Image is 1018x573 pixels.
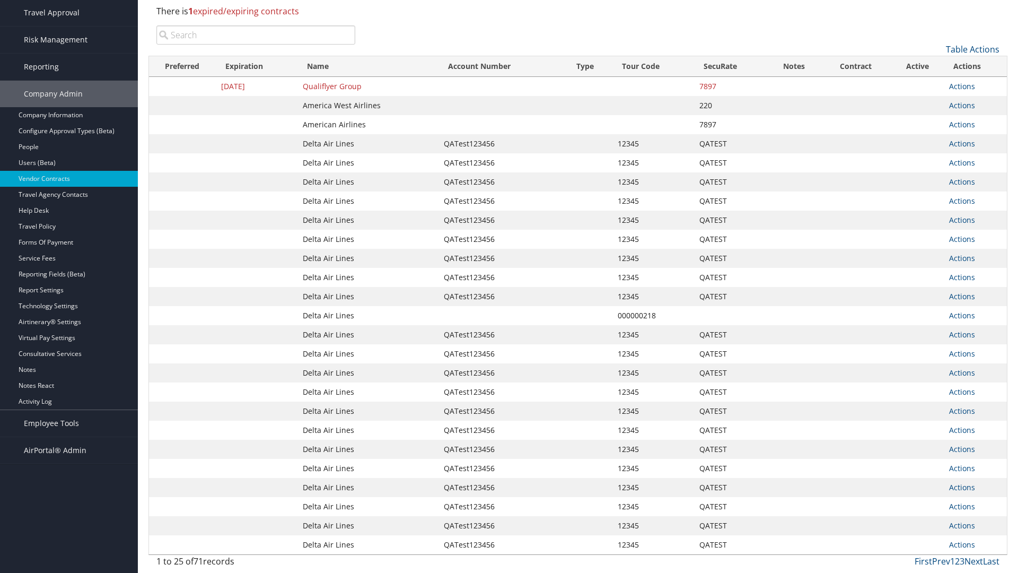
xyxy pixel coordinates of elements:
[694,440,768,459] td: QATEST
[438,134,567,153] td: QATest123456
[297,383,438,402] td: Delta Air Lines
[768,56,820,77] th: Notes: activate to sort column ascending
[297,421,438,440] td: Delta Air Lines
[949,540,975,550] a: Actions
[949,196,975,206] a: Actions
[438,497,567,516] td: QATest123456
[949,253,975,263] a: Actions
[438,535,567,554] td: QATest123456
[438,249,567,268] td: QATest123456
[694,230,768,249] td: QATEST
[612,268,694,287] td: 12345
[156,25,355,45] input: Search
[964,555,983,567] a: Next
[612,249,694,268] td: 12345
[949,158,975,168] a: Actions
[297,96,438,115] td: America West Airlines
[612,134,694,153] td: 12345
[949,387,975,397] a: Actions
[946,44,999,55] a: Table Actions
[694,459,768,478] td: QATEST
[216,56,297,77] th: Expiration: activate to sort column descending
[438,172,567,192] td: QATest123456
[949,349,975,359] a: Actions
[297,192,438,211] td: Delta Air Lines
[438,325,567,344] td: QATest123456
[694,249,768,268] td: QATEST
[694,115,768,134] td: 7897
[612,440,694,459] td: 12345
[438,440,567,459] td: QATest123456
[694,535,768,554] td: QATEST
[949,272,975,282] a: Actions
[297,497,438,516] td: Delta Air Lines
[949,291,975,301] a: Actions
[24,81,83,107] span: Company Admin
[955,555,960,567] a: 2
[949,215,975,225] a: Actions
[694,211,768,230] td: QATEST
[438,421,567,440] td: QATest123456
[438,363,567,383] td: QATest123456
[694,516,768,535] td: QATEST
[949,100,975,110] a: Actions
[438,230,567,249] td: QATest123456
[438,287,567,306] td: QATest123456
[820,56,891,77] th: Contract: activate to sort column ascending
[949,329,975,340] a: Actions
[612,383,694,402] td: 12345
[694,421,768,440] td: QATEST
[891,56,943,77] th: Active: activate to sort column ascending
[694,325,768,344] td: QATEST
[297,363,438,383] td: Delta Air Lines
[694,77,768,96] td: 7897
[694,172,768,192] td: QATEST
[694,268,768,287] td: QATEST
[960,555,964,567] a: 3
[297,211,438,230] td: Delta Air Lines
[612,211,694,230] td: 12345
[156,555,355,573] div: 1 to 25 of records
[297,325,438,344] td: Delta Air Lines
[297,440,438,459] td: Delta Air Lines
[612,287,694,306] td: 12345
[438,516,567,535] td: QATest123456
[694,192,768,211] td: QATEST
[438,56,567,77] th: Account Number: activate to sort column ascending
[297,268,438,287] td: Delta Air Lines
[297,249,438,268] td: Delta Air Lines
[612,325,694,344] td: 12345
[949,234,975,244] a: Actions
[438,344,567,363] td: QATest123456
[949,463,975,473] a: Actions
[694,153,768,172] td: QATEST
[612,363,694,383] td: 12345
[944,56,1007,77] th: Actions
[438,402,567,421] td: QATest123456
[438,383,567,402] td: QATest123456
[297,56,438,77] th: Name: activate to sort column ascending
[612,402,694,421] td: 12345
[438,153,567,172] td: QATest123456
[949,520,975,531] a: Actions
[297,77,438,96] td: Qualiflyer Group
[438,211,567,230] td: QATest123456
[612,153,694,172] td: 12345
[694,383,768,402] td: QATEST
[612,230,694,249] td: 12345
[438,192,567,211] td: QATest123456
[612,192,694,211] td: 12345
[438,268,567,287] td: QATest123456
[24,27,87,53] span: Risk Management
[297,115,438,134] td: American Airlines
[949,482,975,492] a: Actions
[297,230,438,249] td: Delta Air Lines
[149,56,216,77] th: Preferred: activate to sort column ascending
[216,77,297,96] td: [DATE]
[612,172,694,192] td: 12345
[915,555,932,567] a: First
[612,497,694,516] td: 12345
[297,306,438,325] td: Delta Air Lines
[612,516,694,535] td: 12345
[297,134,438,153] td: Delta Air Lines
